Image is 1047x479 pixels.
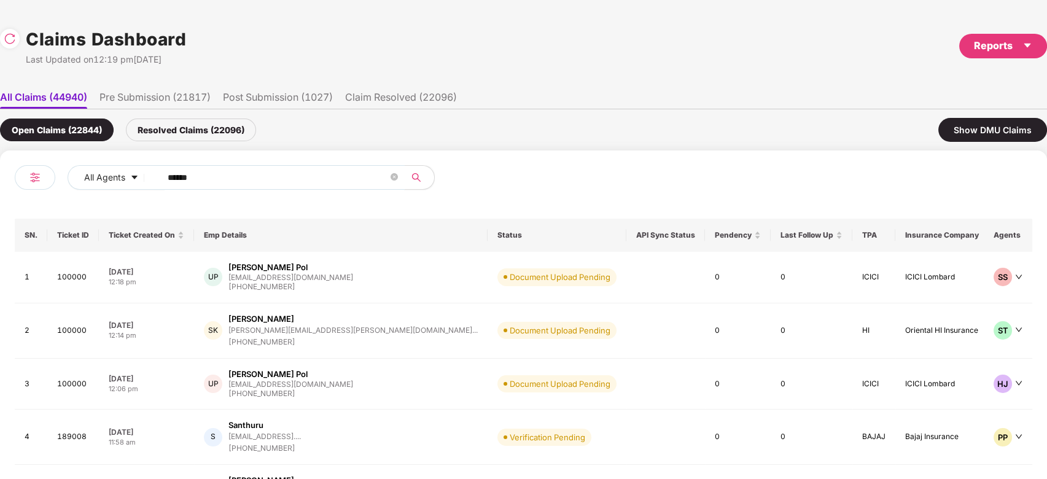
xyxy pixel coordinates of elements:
[228,326,478,334] div: [PERSON_NAME][EMAIL_ADDRESS][PERSON_NAME][DOMAIN_NAME]...
[488,219,626,252] th: Status
[895,410,989,465] td: Bajaj Insurance
[1015,433,1022,440] span: down
[852,252,895,303] td: ICICI
[705,359,771,410] td: 0
[974,38,1032,53] div: Reports
[47,252,99,303] td: 100000
[47,303,99,359] td: 100000
[84,171,125,184] span: All Agents
[228,281,353,293] div: [PHONE_NUMBER]
[852,359,895,410] td: ICICI
[15,410,47,465] td: 4
[228,273,353,281] div: [EMAIL_ADDRESS][DOMAIN_NAME]
[228,262,308,273] div: [PERSON_NAME] Pol
[15,252,47,303] td: 1
[204,321,222,340] div: SK
[228,368,308,380] div: [PERSON_NAME] Pol
[15,303,47,359] td: 2
[705,303,771,359] td: 0
[26,26,186,53] h1: Claims Dashboard
[109,437,184,448] div: 11:58 am
[109,277,184,287] div: 12:18 pm
[705,219,771,252] th: Pendency
[895,252,989,303] td: ICICI Lombard
[994,375,1012,393] div: HJ
[99,219,194,252] th: Ticket Created On
[204,375,222,393] div: UP
[510,271,610,283] div: Document Upload Pending
[715,230,752,240] span: Pendency
[228,337,478,348] div: [PHONE_NUMBER]
[109,320,184,330] div: [DATE]
[895,303,989,359] td: Oriental HI Insurance
[109,384,184,394] div: 12:06 pm
[771,410,852,465] td: 0
[228,419,263,431] div: Santhuru
[15,359,47,410] td: 3
[510,431,585,443] div: Verification Pending
[771,252,852,303] td: 0
[47,219,99,252] th: Ticket ID
[228,313,294,325] div: [PERSON_NAME]
[994,428,1012,446] div: PP
[26,53,186,66] div: Last Updated on 12:19 pm[DATE]
[228,388,353,400] div: [PHONE_NUMBER]
[1015,380,1022,387] span: down
[771,219,852,252] th: Last Follow Up
[68,165,165,190] button: All Agentscaret-down
[47,410,99,465] td: 189008
[223,91,333,109] li: Post Submission (1027)
[47,359,99,410] td: 100000
[228,380,353,388] div: [EMAIL_ADDRESS][DOMAIN_NAME]
[852,410,895,465] td: BAJAJ
[4,33,16,45] img: svg+xml;base64,PHN2ZyBpZD0iUmVsb2FkLTMyeDMyIiB4bWxucz0iaHR0cDovL3d3dy53My5vcmcvMjAwMC9zdmciIHdpZH...
[194,219,488,252] th: Emp Details
[771,303,852,359] td: 0
[404,165,435,190] button: search
[994,268,1012,286] div: SS
[705,410,771,465] td: 0
[109,230,175,240] span: Ticket Created On
[510,324,610,337] div: Document Upload Pending
[510,378,610,390] div: Document Upload Pending
[404,173,428,182] span: search
[780,230,833,240] span: Last Follow Up
[852,303,895,359] td: HI
[994,321,1012,340] div: ST
[984,219,1032,252] th: Agents
[1015,326,1022,333] span: down
[109,267,184,277] div: [DATE]
[1015,273,1022,281] span: down
[228,443,301,454] div: [PHONE_NUMBER]
[204,428,222,446] div: S
[852,219,895,252] th: TPA
[109,373,184,384] div: [DATE]
[391,172,398,184] span: close-circle
[204,268,222,286] div: UP
[938,118,1047,142] div: Show DMU Claims
[705,252,771,303] td: 0
[130,173,139,183] span: caret-down
[109,427,184,437] div: [DATE]
[99,91,211,109] li: Pre Submission (21817)
[28,170,42,185] img: svg+xml;base64,PHN2ZyB4bWxucz0iaHR0cDovL3d3dy53My5vcmcvMjAwMC9zdmciIHdpZHRoPSIyNCIgaGVpZ2h0PSIyNC...
[126,119,256,141] div: Resolved Claims (22096)
[345,91,457,109] li: Claim Resolved (22096)
[626,219,705,252] th: API Sync Status
[771,359,852,410] td: 0
[895,219,989,252] th: Insurance Company
[109,330,184,341] div: 12:14 pm
[1022,41,1032,50] span: caret-down
[15,219,47,252] th: SN.
[228,432,301,440] div: [EMAIL_ADDRESS]....
[391,173,398,181] span: close-circle
[895,359,989,410] td: ICICI Lombard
